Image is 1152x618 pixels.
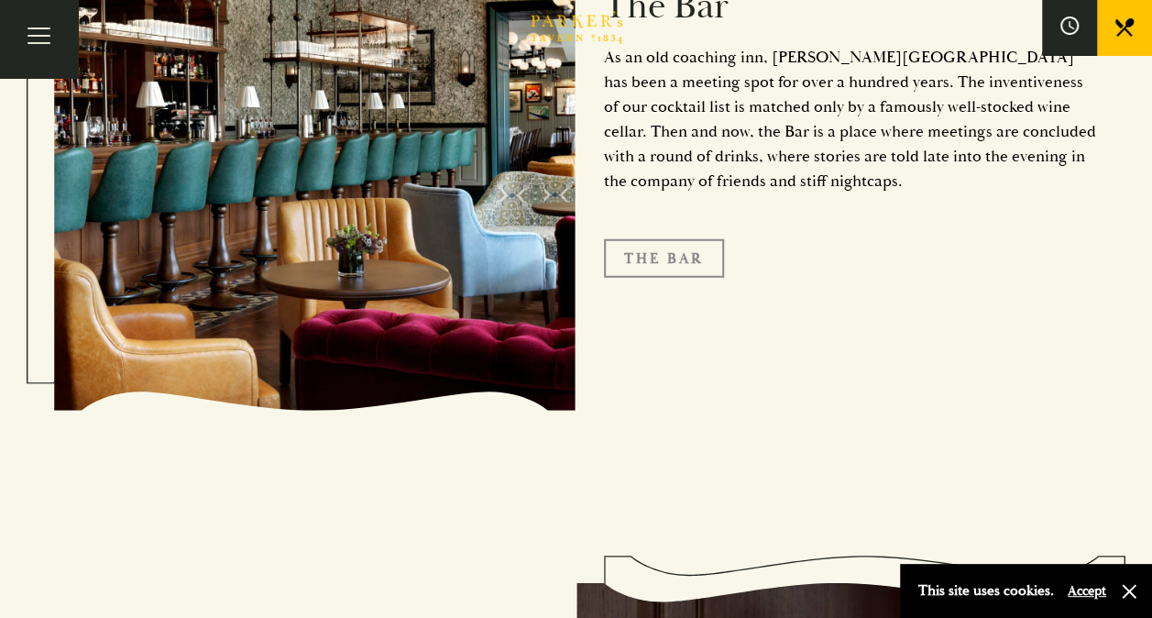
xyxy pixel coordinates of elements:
a: The Bar [604,239,724,278]
p: As an old coaching inn, [PERSON_NAME][GEOGRAPHIC_DATA] has been a meeting spot for over a hundred... [604,45,1099,193]
p: This site uses cookies. [918,578,1054,604]
button: Accept [1068,582,1106,600]
button: Close and accept [1120,582,1138,601]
